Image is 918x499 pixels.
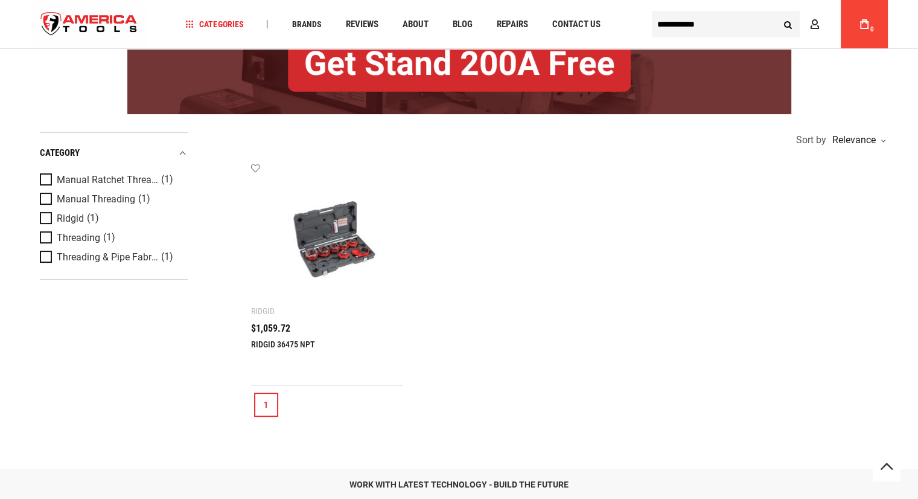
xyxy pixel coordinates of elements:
a: Threading (1) [40,231,185,245]
span: $1,059.72 [251,324,290,333]
a: Threading & Pipe Fabrication (1) [40,251,185,264]
div: category [40,145,188,161]
img: RIDGID 36475 NPT [263,175,392,304]
span: Threading & Pipe Fabrication [57,252,158,263]
a: RIDGID 36475 NPT [251,340,314,349]
span: Repairs [496,20,528,29]
a: Ridgid (1) [40,212,185,225]
a: Contact Us [546,16,605,33]
span: Brands [292,20,321,28]
div: Ridgid [251,306,275,316]
a: Reviews [340,16,383,33]
span: (1) [103,233,115,243]
span: Threading [57,233,100,243]
div: Product Filters [40,132,188,280]
span: Contact Us [552,20,600,29]
span: Blog [452,20,472,29]
a: Brands [286,16,327,33]
span: Sort by [796,135,826,145]
a: Repairs [491,16,533,33]
a: About [397,16,433,33]
a: store logo [31,2,148,47]
span: Ridgid [57,213,84,224]
span: Manual Ratchet Threaders [57,175,158,185]
span: (1) [161,252,173,262]
img: America Tools [31,2,148,47]
span: 0 [870,26,874,33]
span: About [402,20,428,29]
a: 1 [254,393,278,417]
a: Categories [180,16,249,33]
span: Categories [185,20,243,28]
span: Reviews [345,20,378,29]
span: (1) [87,213,99,224]
span: Manual Threading [57,194,135,205]
a: Manual Ratchet Threaders (1) [40,173,185,187]
button: Search [777,13,800,36]
div: Relevance [829,135,885,145]
span: (1) [138,194,150,204]
a: Manual Threading (1) [40,193,185,206]
span: (1) [161,175,173,185]
a: Blog [447,16,477,33]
